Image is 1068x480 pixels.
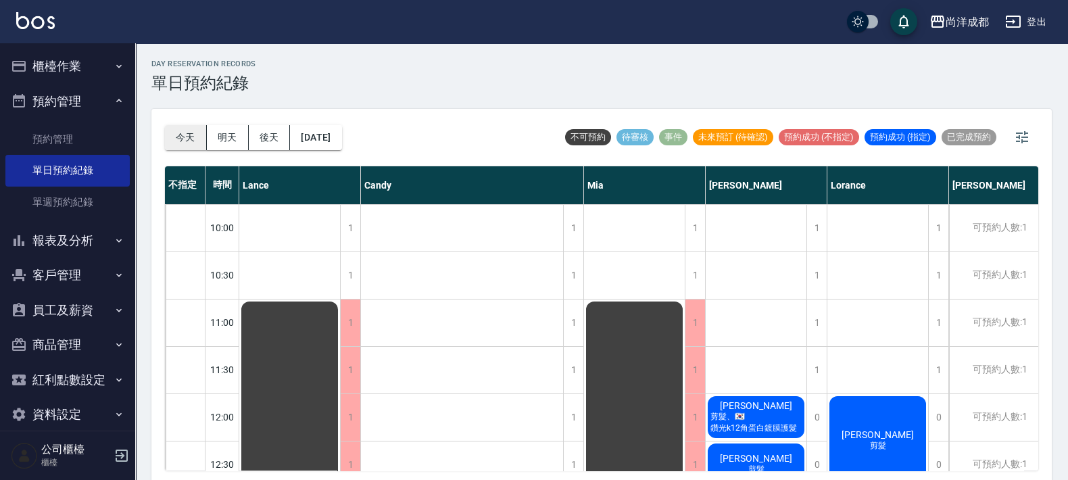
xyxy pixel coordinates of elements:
[563,299,583,346] div: 1
[806,394,827,441] div: 0
[5,49,130,84] button: 櫃檯作業
[949,299,1050,346] div: 可預約人數:1
[563,205,583,251] div: 1
[928,347,948,393] div: 1
[205,204,239,251] div: 10:00
[5,84,130,119] button: 預約管理
[839,429,917,440] span: [PERSON_NAME]
[340,347,360,393] div: 1
[205,346,239,393] div: 11:30
[340,252,360,299] div: 1
[685,394,705,441] div: 1
[924,8,994,36] button: 尚洋成都
[239,166,361,204] div: Lance
[16,12,55,29] img: Logo
[708,411,804,434] span: 剪髮、🇰🇷鑽光k12角蛋白鍍膜護髮
[41,456,110,469] p: 櫃檯
[693,131,773,143] span: 未來預訂 (待確認)
[340,394,360,441] div: 1
[563,252,583,299] div: 1
[207,125,249,150] button: 明天
[41,443,110,456] h5: 公司櫃檯
[5,293,130,328] button: 員工及薪資
[290,125,341,150] button: [DATE]
[584,166,706,204] div: Mia
[928,394,948,441] div: 0
[5,362,130,398] button: 紅利點數設定
[746,464,767,475] span: 剪髮
[779,131,859,143] span: 預約成功 (不指定)
[717,453,795,464] span: [PERSON_NAME]
[5,223,130,258] button: 報表及分析
[928,299,948,346] div: 1
[928,205,948,251] div: 1
[949,205,1050,251] div: 可預約人數:1
[5,327,130,362] button: 商品管理
[806,205,827,251] div: 1
[205,251,239,299] div: 10:30
[949,252,1050,299] div: 可預約人數:1
[865,131,936,143] span: 預約成功 (指定)
[5,258,130,293] button: 客戶管理
[659,131,687,143] span: 事件
[205,393,239,441] div: 12:00
[165,125,207,150] button: 今天
[806,252,827,299] div: 1
[340,205,360,251] div: 1
[890,8,917,35] button: save
[249,125,291,150] button: 後天
[151,74,256,93] h3: 單日預約紀錄
[942,131,996,143] span: 已完成預約
[685,347,705,393] div: 1
[616,131,654,143] span: 待審核
[205,166,239,204] div: 時間
[685,299,705,346] div: 1
[5,155,130,186] a: 單日預約紀錄
[565,131,611,143] span: 不可預約
[563,347,583,393] div: 1
[867,440,889,452] span: 剪髮
[949,166,1050,204] div: [PERSON_NAME]
[563,394,583,441] div: 1
[11,442,38,469] img: Person
[949,347,1050,393] div: 可預約人數:1
[361,166,584,204] div: Candy
[949,394,1050,441] div: 可預約人數:1
[340,299,360,346] div: 1
[706,166,827,204] div: [PERSON_NAME]
[165,166,205,204] div: 不指定
[151,59,256,68] h2: day Reservation records
[928,252,948,299] div: 1
[946,14,989,30] div: 尚洋成都
[685,205,705,251] div: 1
[5,187,130,218] a: 單週預約紀錄
[717,400,795,411] span: [PERSON_NAME]
[806,299,827,346] div: 1
[5,397,130,432] button: 資料設定
[827,166,949,204] div: Lorance
[5,124,130,155] a: 預約管理
[205,299,239,346] div: 11:00
[1000,9,1052,34] button: 登出
[685,252,705,299] div: 1
[806,347,827,393] div: 1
